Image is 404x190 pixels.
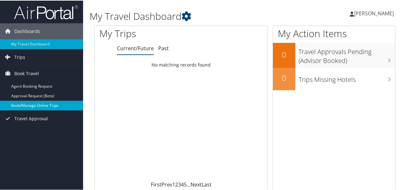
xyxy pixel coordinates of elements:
[273,49,295,59] h2: 0
[181,180,184,187] a: 4
[14,23,40,39] span: Dashboards
[190,180,202,187] a: Next
[299,44,395,65] h3: Travel Approvals Pending (Advisor Booked)
[273,42,395,67] a: 0Travel Approvals Pending (Advisor Booked)
[202,180,212,187] a: Last
[14,4,78,19] img: airportal-logo.png
[158,44,169,51] a: Past
[178,180,181,187] a: 3
[95,59,268,70] td: No matching records found
[187,180,190,187] span: …
[354,9,394,16] span: [PERSON_NAME]
[273,67,395,90] a: 0Trips Missing Hotels
[175,180,178,187] a: 2
[273,72,295,83] h2: 0
[89,9,297,22] h1: My Travel Dashboard
[117,44,154,51] a: Current/Future
[184,180,187,187] a: 5
[350,3,400,22] a: [PERSON_NAME]
[172,180,175,187] a: 1
[99,26,191,40] h1: My Trips
[14,110,48,126] span: Travel Approval
[299,71,395,83] h3: Trips Missing Hotels
[161,180,172,187] a: Prev
[273,26,395,40] h1: My Action Items
[14,49,25,65] span: Trips
[14,65,39,81] span: Book Travel
[151,180,161,187] a: First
